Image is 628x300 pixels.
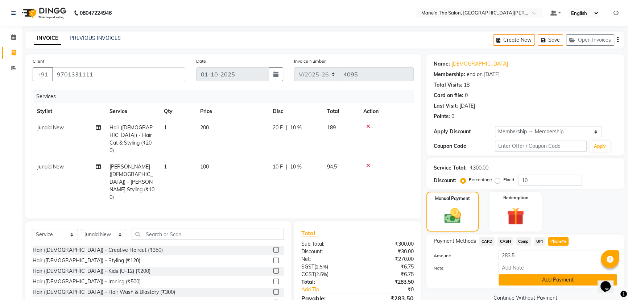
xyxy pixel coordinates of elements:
[296,271,358,278] div: ( )
[516,237,531,246] span: Comp
[200,124,209,131] span: 200
[451,113,454,120] div: 0
[501,205,530,227] img: _gift.svg
[464,81,470,89] div: 18
[286,163,287,171] span: |
[37,163,64,170] span: Junaid New
[358,255,419,263] div: ₹270.00
[316,264,327,270] span: 2.5%
[434,142,495,150] div: Coupon Code
[495,141,587,152] input: Enter Offer / Coupon Code
[434,60,450,68] div: Name:
[358,263,419,271] div: ₹6.75
[566,34,614,46] button: Open Invoices
[273,163,283,171] span: 10 F
[451,60,508,68] a: [DEMOGRAPHIC_DATA]
[105,103,160,120] th: Service
[469,176,492,183] label: Percentage
[499,262,617,273] input: Add Note
[434,128,495,136] div: Apply Discount
[434,177,456,184] div: Discount:
[52,67,185,81] input: Search by Name/Mobile/Email/Code
[428,253,493,259] label: Amount:
[439,206,466,225] img: _cash.svg
[434,237,476,245] span: Payment Methods
[110,124,153,154] span: Hair ([DEMOGRAPHIC_DATA]) - Hair Cut & Styling (₹200)
[296,255,358,263] div: Net:
[33,278,141,286] div: Hair ([DEMOGRAPHIC_DATA]) - Ironing (₹500)
[164,124,167,131] span: 1
[33,58,44,64] label: Client
[33,246,163,254] div: Hair ([DEMOGRAPHIC_DATA]) - Creative Haircut (₹350)
[434,102,458,110] div: Last Visit:
[33,90,419,103] div: Services
[294,58,326,64] label: Invoice Number
[296,278,358,286] div: Total:
[358,278,419,286] div: ₹283.50
[132,229,284,240] input: Search or Scan
[435,195,470,202] label: Manual Payment
[459,102,475,110] div: [DATE]
[33,288,175,296] div: Hair ([DEMOGRAPHIC_DATA]) - Hair Wash & Blastdry (₹300)
[296,248,358,255] div: Discount:
[548,237,569,246] span: PhonePe
[33,257,140,264] div: Hair ([DEMOGRAPHIC_DATA]) - Styling (₹120)
[493,34,535,46] button: Create New
[296,263,358,271] div: ( )
[538,34,563,46] button: Save
[33,103,105,120] th: Stylist
[33,67,53,81] button: +91
[296,286,368,293] a: Add Tip
[358,271,419,278] div: ₹6.75
[467,71,500,78] div: end on [DATE]
[301,263,314,270] span: SGST
[301,271,315,278] span: CGST
[358,248,419,255] div: ₹30.00
[479,237,495,246] span: CARD
[434,113,450,120] div: Points:
[286,124,287,132] span: |
[499,250,617,261] input: Amount
[534,237,545,246] span: UPI
[33,267,150,275] div: Hair ([DEMOGRAPHIC_DATA]) - Kids (U-12) (₹200)
[160,103,196,120] th: Qty
[34,32,61,45] a: INVOICE
[290,124,302,132] span: 10 %
[268,103,323,120] th: Disc
[598,271,621,293] iframe: chat widget
[37,124,64,131] span: Junaid New
[70,35,121,41] a: PREVIOUS INVOICES
[327,163,337,170] span: 94.5
[434,164,467,172] div: Service Total:
[316,271,327,277] span: 2.5%
[434,71,465,78] div: Membership:
[368,286,419,293] div: ₹0
[196,103,268,120] th: Price
[497,237,513,246] span: CASH
[327,124,336,131] span: 189
[301,229,318,237] span: Total
[18,3,68,23] img: logo
[470,164,488,172] div: ₹300.00
[465,92,468,99] div: 0
[200,163,209,170] span: 100
[503,176,514,183] label: Fixed
[110,163,155,200] span: [PERSON_NAME] ([DEMOGRAPHIC_DATA]) - [PERSON_NAME] Styling (₹100)
[434,81,462,89] div: Total Visits:
[434,92,463,99] div: Card on file:
[503,195,528,201] label: Redemption
[273,124,283,132] span: 20 F
[499,274,617,286] button: Add Payment
[164,163,167,170] span: 1
[290,163,302,171] span: 10 %
[196,58,206,64] label: Date
[590,141,610,152] button: Apply
[323,103,359,120] th: Total
[358,240,419,248] div: ₹300.00
[359,103,414,120] th: Action
[428,265,493,271] label: Note:
[80,3,112,23] b: 08047224946
[296,240,358,248] div: Sub Total:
